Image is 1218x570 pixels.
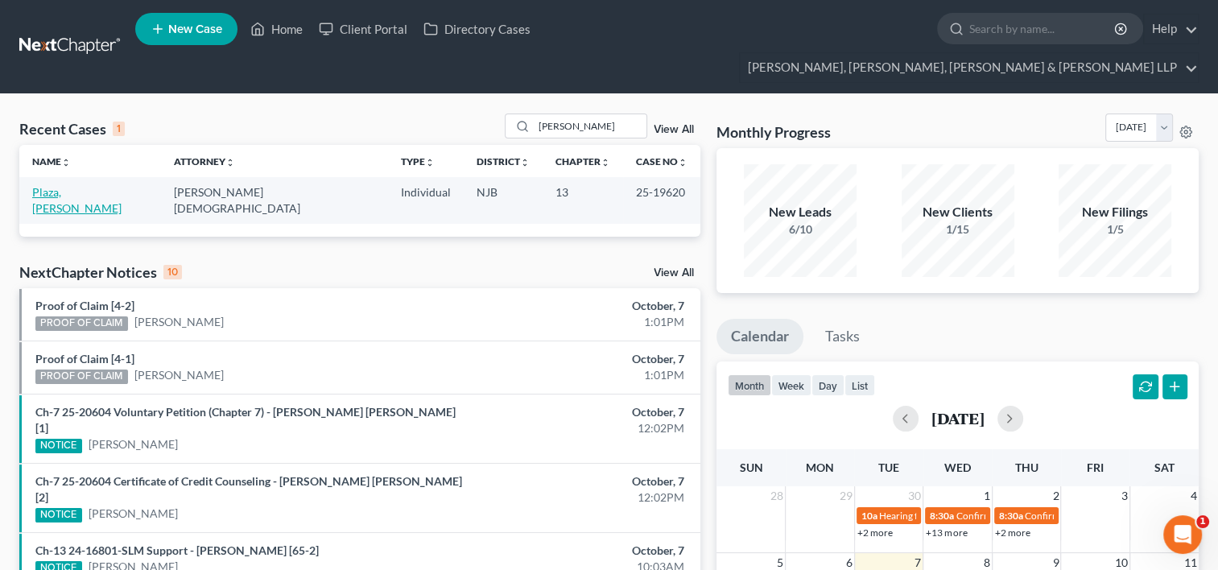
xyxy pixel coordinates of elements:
[931,410,985,427] h2: [DATE]
[89,436,178,452] a: [PERSON_NAME]
[1087,461,1104,474] span: Fri
[479,420,684,436] div: 12:02PM
[744,203,857,221] div: New Leads
[534,114,646,138] input: Search by name...
[35,370,128,384] div: PROOF OF CLAIM
[35,439,82,453] div: NOTICE
[1025,510,1208,522] span: Confirmation hearing for [PERSON_NAME]
[879,510,1005,522] span: Hearing for [PERSON_NAME]
[35,316,128,331] div: PROOF OF CLAIM
[844,374,875,396] button: list
[168,23,222,35] span: New Case
[479,351,684,367] div: October, 7
[113,122,125,136] div: 1
[861,510,877,522] span: 10a
[242,14,311,43] a: Home
[388,177,464,223] td: Individual
[744,221,857,237] div: 6/10
[35,299,134,312] a: Proof of Claim [4-2]
[1154,461,1175,474] span: Sat
[930,510,954,522] span: 8:30a
[225,158,235,167] i: unfold_more
[161,177,388,223] td: [PERSON_NAME][DEMOGRAPHIC_DATA]
[479,298,684,314] div: October, 7
[479,473,684,489] div: October, 7
[1196,515,1209,528] span: 1
[771,374,811,396] button: week
[636,155,687,167] a: Case Nounfold_more
[902,203,1014,221] div: New Clients
[811,319,874,354] a: Tasks
[740,53,1198,82] a: [PERSON_NAME], [PERSON_NAME], [PERSON_NAME] & [PERSON_NAME] LLP
[838,486,854,506] span: 29
[35,352,134,366] a: Proof of Claim [4-1]
[32,155,71,167] a: Nameunfold_more
[477,155,530,167] a: Districtunfold_more
[555,155,610,167] a: Chapterunfold_more
[479,367,684,383] div: 1:01PM
[543,177,623,223] td: 13
[479,543,684,559] div: October, 7
[425,158,435,167] i: unfold_more
[716,319,803,354] a: Calendar
[35,405,456,435] a: Ch-7 25-20604 Voluntary Petition (Chapter 7) - [PERSON_NAME] [PERSON_NAME] [1]
[956,510,1138,522] span: Confirmation hearing for [PERSON_NAME]
[944,461,971,474] span: Wed
[520,158,530,167] i: unfold_more
[35,474,462,504] a: Ch-7 25-20604 Certificate of Credit Counseling - [PERSON_NAME] [PERSON_NAME] [2]
[601,158,610,167] i: unfold_more
[995,527,1030,539] a: +2 more
[61,158,71,167] i: unfold_more
[174,155,235,167] a: Attorneyunfold_more
[1189,486,1199,506] span: 4
[1144,14,1198,43] a: Help
[1120,486,1129,506] span: 3
[479,489,684,506] div: 12:02PM
[464,177,543,223] td: NJB
[740,461,763,474] span: Sun
[401,155,435,167] a: Typeunfold_more
[999,510,1023,522] span: 8:30a
[623,177,700,223] td: 25-19620
[1163,515,1202,554] iframe: Intercom live chat
[857,527,893,539] a: +2 more
[35,508,82,522] div: NOTICE
[479,314,684,330] div: 1:01PM
[32,185,122,215] a: Plaza, [PERSON_NAME]
[906,486,923,506] span: 30
[1051,486,1060,506] span: 2
[415,14,539,43] a: Directory Cases
[1059,203,1171,221] div: New Filings
[926,527,967,539] a: +13 more
[878,461,899,474] span: Tue
[19,119,125,138] div: Recent Cases
[769,486,785,506] span: 28
[89,506,178,522] a: [PERSON_NAME]
[479,404,684,420] div: October, 7
[1015,461,1038,474] span: Thu
[716,122,831,142] h3: Monthly Progress
[1059,221,1171,237] div: 1/5
[982,486,992,506] span: 1
[728,374,771,396] button: month
[35,543,319,557] a: Ch-13 24-16801-SLM Support - [PERSON_NAME] [65-2]
[902,221,1014,237] div: 1/15
[811,374,844,396] button: day
[806,461,834,474] span: Mon
[163,265,182,279] div: 10
[678,158,687,167] i: unfold_more
[969,14,1117,43] input: Search by name...
[19,262,182,282] div: NextChapter Notices
[134,367,224,383] a: [PERSON_NAME]
[654,267,694,279] a: View All
[134,314,224,330] a: [PERSON_NAME]
[311,14,415,43] a: Client Portal
[654,124,694,135] a: View All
